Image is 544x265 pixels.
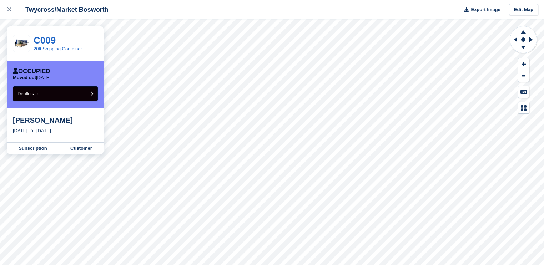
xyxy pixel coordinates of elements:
div: Twycross/Market Bosworth [19,5,109,14]
span: Deallocate [17,91,39,96]
button: Zoom Out [518,70,529,82]
button: Zoom In [518,58,529,70]
img: 20-ft-container.jpg [13,37,30,50]
a: C009 [34,35,56,46]
a: 20ft Shipping Container [34,46,82,51]
span: Moved out [13,75,36,80]
a: Edit Map [509,4,538,16]
div: Occupied [13,68,50,75]
p: [DATE] [13,75,51,81]
div: [DATE] [36,127,51,134]
a: Subscription [7,143,59,154]
img: arrow-right-light-icn-cde0832a797a2874e46488d9cf13f60e5c3a73dbe684e267c42b8395dfbc2abf.svg [30,129,34,132]
div: [DATE] [13,127,27,134]
button: Export Image [460,4,500,16]
button: Map Legend [518,102,529,114]
button: Keyboard Shortcuts [518,86,529,98]
a: Customer [59,143,104,154]
div: [PERSON_NAME] [13,116,98,124]
span: Export Image [471,6,500,13]
button: Deallocate [13,86,98,101]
